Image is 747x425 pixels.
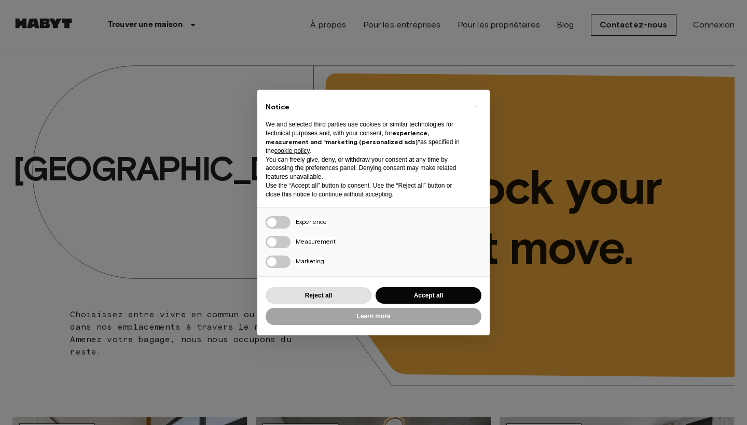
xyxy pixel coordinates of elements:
[266,129,429,146] strong: experience, measurement and “marketing (personalized ads)”
[266,308,481,325] button: Learn more
[296,218,327,225] span: Experience
[266,287,371,304] button: Reject all
[475,100,478,112] span: ×
[266,155,465,181] p: You can freely give, deny, or withdraw your consent at any time by accessing the preferences pane...
[266,181,465,199] p: Use the “Accept all” button to consent. Use the “Reject all” button or close this notice to conti...
[266,120,465,155] p: We and selected third parties use cookies or similar technologies for technical purposes and, wit...
[296,237,336,245] span: Measurement
[274,147,310,154] a: cookie policy
[376,287,481,304] button: Accept all
[266,102,465,112] h2: Notice
[296,257,324,265] span: Marketing
[468,98,485,115] button: Close this notice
